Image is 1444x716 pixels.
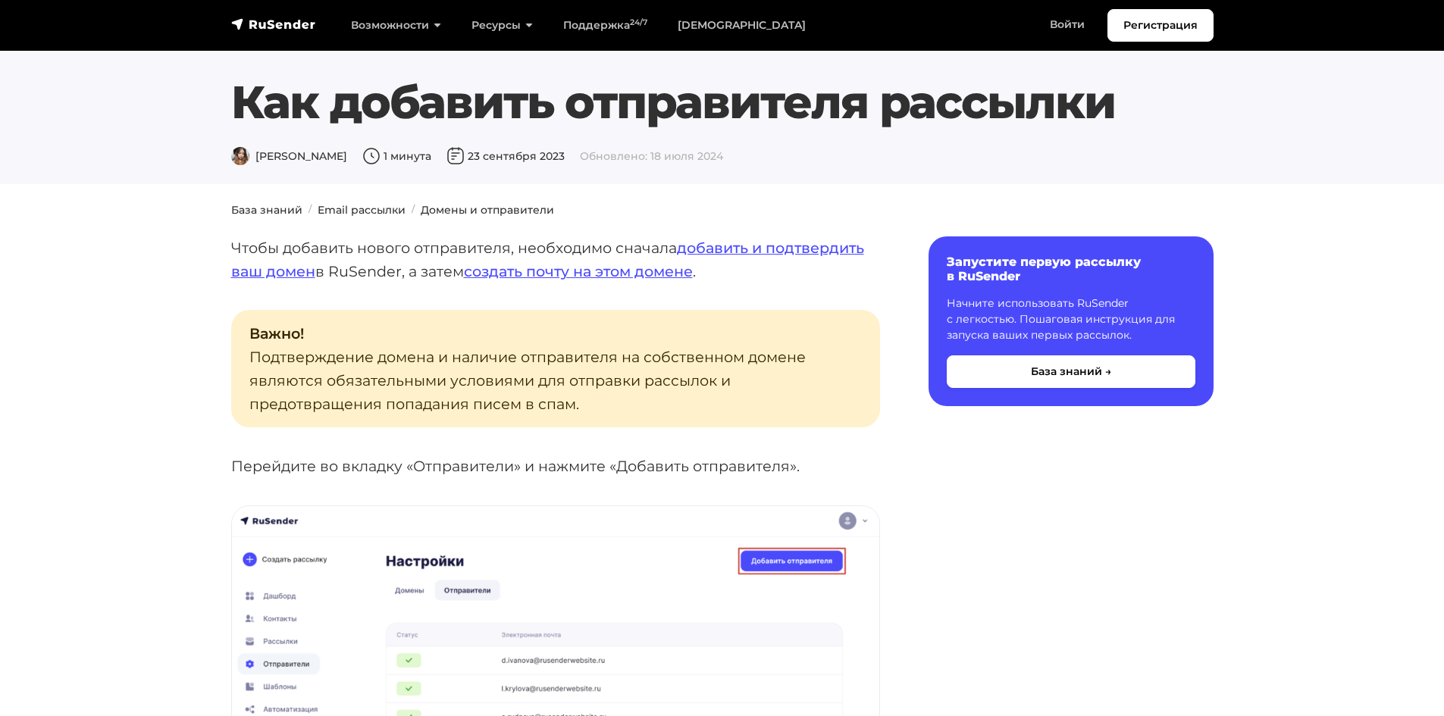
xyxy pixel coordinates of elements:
[548,10,662,41] a: Поддержка24/7
[1107,9,1214,42] a: Регистрация
[947,355,1195,388] button: База знаний →
[662,10,821,41] a: [DEMOGRAPHIC_DATA]
[947,255,1195,283] h6: Запустите первую рассылку в RuSender
[362,149,431,163] span: 1 минута
[1035,9,1100,40] a: Войти
[336,10,456,41] a: Возможности
[929,236,1214,406] a: Запустите первую рассылку в RuSender Начните использовать RuSender с легкостью. Пошаговая инструк...
[231,236,880,283] p: Чтобы добавить нового отправителя, необходимо сначала в RuSender, а затем .
[362,147,381,165] img: Время чтения
[318,203,406,217] a: Email рассылки
[222,202,1223,218] nav: breadcrumb
[947,295,1195,343] p: Начните использовать RuSender с легкостью. Пошаговая инструкция для запуска ваших первых рассылок.
[421,203,554,217] a: Домены и отправители
[630,17,647,27] sup: 24/7
[464,262,693,280] a: создать почту на этом домене
[249,324,304,342] strong: Важно!
[231,203,302,217] a: База знаний
[446,147,465,165] img: Дата публикации
[231,149,347,163] span: [PERSON_NAME]
[231,239,864,280] a: добавить и подтвердить ваш домен
[446,149,565,163] span: 23 сентября 2023
[231,75,1214,130] h1: Как добавить отправителя рассылки
[456,10,548,41] a: Ресурсы
[231,17,316,32] img: RuSender
[231,455,880,478] p: Перейдите во вкладку «Отправители» и нажмите «Добавить отправителя».
[231,310,880,427] p: Подтверждение домена и наличие отправителя на собственном домене являются обязательными условиями...
[580,149,723,163] span: Обновлено: 18 июля 2024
